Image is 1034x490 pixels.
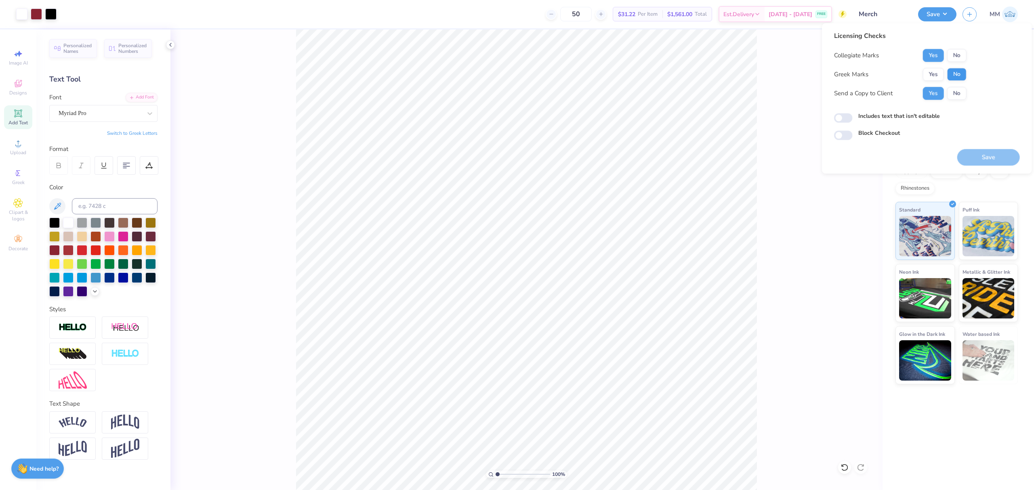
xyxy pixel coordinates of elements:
span: Image AI [9,60,28,66]
img: Arc [59,417,87,428]
label: Includes text that isn't editable [858,112,940,120]
div: Licensing Checks [834,31,967,41]
button: No [947,68,967,81]
img: Neon Ink [899,278,951,318]
img: Arch [111,415,139,430]
span: Clipart & logos [4,209,32,222]
span: [DATE] - [DATE] [769,10,812,19]
div: Color [49,183,158,192]
button: Yes [923,87,944,100]
span: Total [695,10,707,19]
img: Negative Space [111,349,139,358]
span: Puff Ink [963,205,979,214]
span: Neon Ink [899,268,919,276]
img: Water based Ink [963,340,1015,381]
img: Standard [899,216,951,256]
img: Flag [59,441,87,456]
img: Puff Ink [963,216,1015,256]
div: Collegiate Marks [834,51,879,60]
img: Rise [111,439,139,459]
button: Switch to Greek Letters [107,130,158,136]
img: Stroke [59,323,87,332]
span: MM [990,10,1000,19]
span: Water based Ink [963,330,1000,338]
button: No [947,87,967,100]
input: Untitled Design [853,6,912,22]
button: No [947,49,967,62]
label: Font [49,93,61,102]
span: Greek [12,179,25,186]
span: Standard [899,205,921,214]
span: Metallic & Glitter Ink [963,268,1010,276]
img: Shadow [111,322,139,333]
img: Glow in the Dark Ink [899,340,951,381]
button: Yes [923,49,944,62]
button: Yes [923,68,944,81]
span: Designs [9,90,27,96]
img: Free Distort [59,371,87,389]
span: Upload [10,149,26,156]
strong: Need help? [29,465,59,473]
span: $31.22 [618,10,635,19]
button: Save [918,7,956,21]
span: Add Text [8,119,28,126]
a: MM [990,6,1018,22]
img: 3d Illusion [59,348,87,360]
span: Est. Delivery [723,10,754,19]
div: Add Font [126,93,158,102]
img: Metallic & Glitter Ink [963,278,1015,318]
div: Text Tool [49,74,158,85]
span: $1,561.00 [667,10,692,19]
span: Personalized Numbers [118,43,147,54]
div: Send a Copy to Client [834,89,893,98]
span: FREE [817,11,826,17]
div: Styles [49,305,158,314]
span: Personalized Names [63,43,92,54]
span: 100 % [552,471,565,478]
span: Glow in the Dark Ink [899,330,945,338]
span: Decorate [8,245,28,252]
div: Format [49,144,158,154]
span: Per Item [638,10,658,19]
img: Mariah Myssa Salurio [1002,6,1018,22]
input: – – [560,7,592,21]
input: e.g. 7428 c [72,198,158,214]
div: Text Shape [49,399,158,408]
div: Rhinestones [895,182,935,195]
div: Greek Marks [834,70,868,79]
label: Block Checkout [858,129,900,138]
